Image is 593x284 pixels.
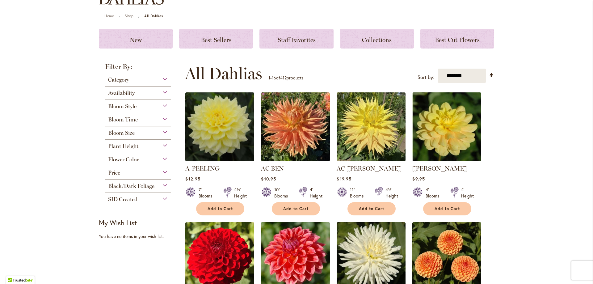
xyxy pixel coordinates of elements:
[412,176,425,182] span: $9.95
[272,202,320,215] button: Add to Cart
[108,183,154,189] span: Black/Dark Foliage
[362,36,392,44] span: Collections
[337,176,351,182] span: $19.95
[347,202,396,215] button: Add to Cart
[461,187,474,199] div: 4' Height
[99,233,181,239] div: You have no items in your wish list.
[185,64,262,83] span: All Dahlias
[201,36,231,44] span: Best Sellers
[278,36,316,44] span: Staff Favorites
[340,29,414,49] a: Collections
[259,29,333,49] a: Staff Favorites
[185,165,220,172] a: A-PEELING
[104,14,114,18] a: Home
[426,187,443,199] div: 4" Blooms
[412,157,481,163] a: AHOY MATEY
[125,14,133,18] a: Shop
[337,157,406,163] a: AC Jeri
[130,36,142,44] span: New
[185,176,200,182] span: $12.95
[283,206,309,211] span: Add to Cart
[412,165,467,172] a: [PERSON_NAME]
[350,187,367,199] div: 11" Blooms
[179,29,253,49] a: Best Sellers
[418,72,434,83] label: Sort by:
[420,29,494,49] a: Best Cut Flowers
[261,92,330,161] img: AC BEN
[337,165,402,172] a: AC [PERSON_NAME]
[99,63,177,73] strong: Filter By:
[108,196,137,203] span: SID Created
[337,92,406,161] img: AC Jeri
[185,157,254,163] a: A-Peeling
[261,176,276,182] span: $10.95
[108,169,120,176] span: Price
[108,156,139,163] span: Flower Color
[208,206,233,211] span: Add to Cart
[261,157,330,163] a: AC BEN
[5,262,22,279] iframe: Launch Accessibility Center
[108,116,138,123] span: Bloom Time
[108,143,138,150] span: Plant Height
[274,187,292,199] div: 10" Blooms
[435,206,460,211] span: Add to Cart
[199,187,216,199] div: 7" Blooms
[234,187,247,199] div: 4½' Height
[268,73,303,83] p: - of products
[108,129,135,136] span: Bloom Size
[412,92,481,161] img: AHOY MATEY
[268,75,270,81] span: 1
[261,165,284,172] a: AC BEN
[108,103,137,110] span: Bloom Style
[99,218,137,227] strong: My Wish List
[310,187,322,199] div: 4' Height
[196,202,244,215] button: Add to Cart
[359,206,384,211] span: Add to Cart
[385,187,398,199] div: 4½' Height
[108,90,135,96] span: Availability
[280,75,287,81] span: 412
[144,14,163,18] strong: All Dahlias
[272,75,276,81] span: 16
[185,92,254,161] img: A-Peeling
[108,76,129,83] span: Category
[423,202,471,215] button: Add to Cart
[99,29,173,49] a: New
[435,36,480,44] span: Best Cut Flowers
